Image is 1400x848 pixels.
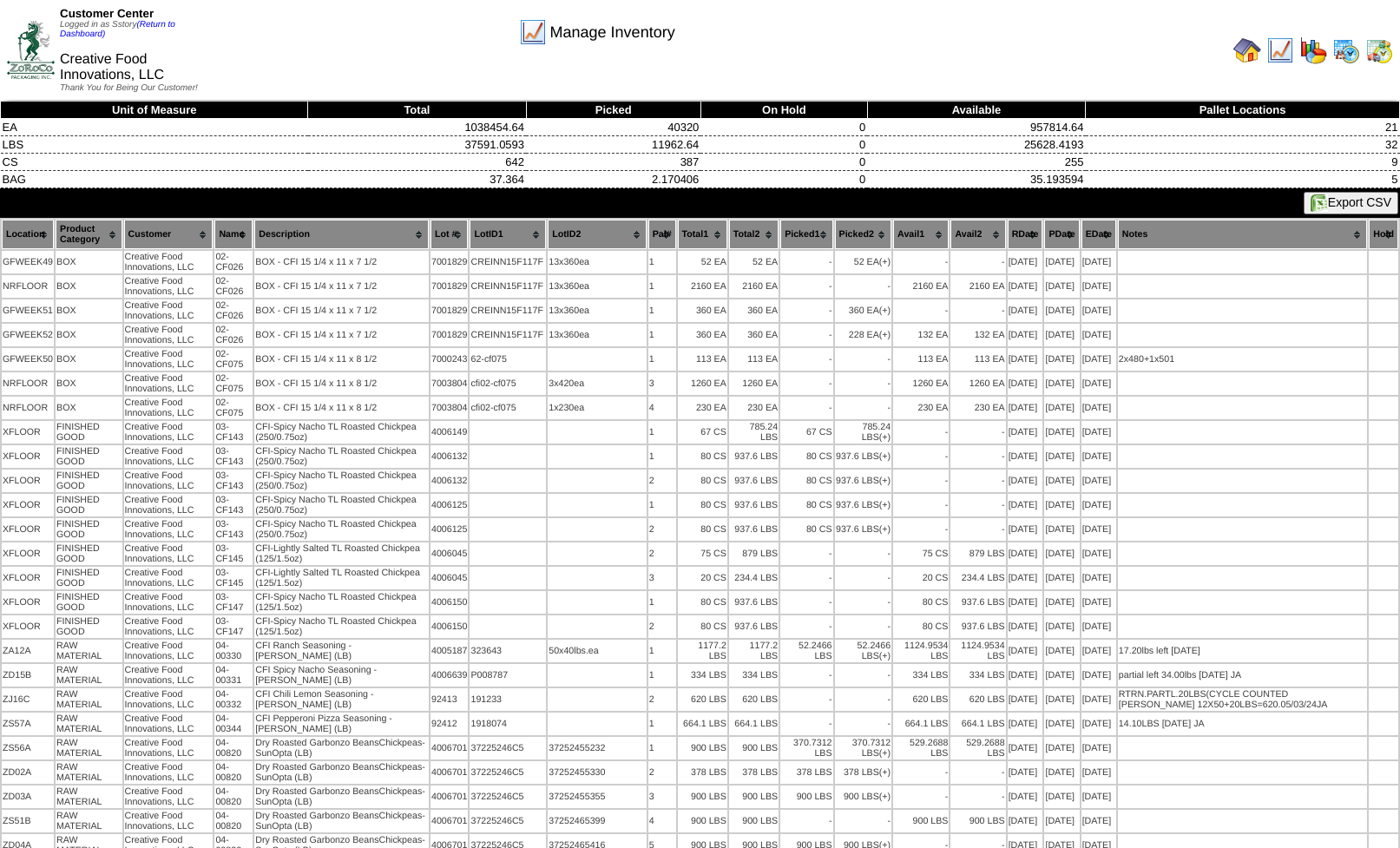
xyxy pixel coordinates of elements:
th: Total [308,102,526,119]
td: XFLOOR [2,567,54,589]
td: Creative Food Innovations, LLC [124,397,214,419]
td: 879 LBS [950,542,1005,565]
td: 360 EA [729,299,779,322]
td: 360 EA [835,299,892,322]
img: line_graph.gif [1266,36,1294,64]
td: Creative Food Innovations, LLC [124,421,214,444]
td: 113 EA [678,348,727,371]
td: GFWEEK50 [2,348,54,371]
td: Creative Food Innovations, LLC [124,324,214,346]
td: 1 [648,299,676,322]
span: Thank You for Being Our Customer! [60,83,198,93]
td: Creative Food Innovations, LLC [124,299,214,322]
td: - [893,445,949,468]
td: 02-CF075 [214,397,253,419]
td: 52 EA [678,251,727,273]
td: BOX - CFI 15 1/4 x 11 x 7 1/2 [254,251,429,273]
td: XFLOOR [2,518,54,541]
td: 80 CS [678,494,727,516]
th: RDate [1008,220,1043,249]
td: 785.24 LBS [835,421,892,444]
td: 0 [700,154,867,171]
td: 11962.64 [526,136,700,154]
td: 1x230ea [548,397,646,419]
td: 13x360ea [548,324,646,346]
td: 7000243 [431,348,469,371]
td: 937.6 LBS [729,518,779,541]
td: 9 [1086,154,1400,171]
img: ZoRoCo_Logo(Green%26Foil)%20jpg.webp [7,21,55,79]
td: [DATE] [1008,518,1043,541]
td: [DATE] [1008,494,1043,516]
td: Creative Food Innovations, LLC [124,251,214,273]
td: 642 [308,154,526,171]
td: 2160 EA [729,275,779,298]
td: FINISHED GOOD [56,470,122,492]
td: 02-CF026 [214,299,253,322]
td: [DATE] [1081,470,1116,492]
td: [DATE] [1081,518,1116,541]
td: cfi02-cf075 [470,372,546,395]
td: [DATE] [1081,324,1116,346]
td: 3x420ea [548,372,646,395]
button: Export CSV [1304,192,1398,214]
td: 113 EA [893,348,949,371]
td: [DATE] [1044,397,1079,419]
td: FINISHED GOOD [56,421,122,444]
td: [DATE] [1008,542,1043,565]
span: Logged in as Sstory [60,20,175,39]
td: - [780,299,832,322]
td: FINISHED GOOD [56,518,122,541]
td: CFI-Lightly Salted TL Roasted Chickpea (125/1.5oz) [254,542,429,565]
td: 937.6 LBS [729,494,779,516]
td: BOX [56,397,122,419]
a: (Return to Dashboard) [60,20,175,39]
span: Manage Inventory [550,23,675,42]
td: BOX - CFI 15 1/4 x 11 x 7 1/2 [254,299,429,322]
td: 7001829 [431,275,469,298]
td: [DATE] [1008,397,1043,419]
td: 80 CS [678,445,727,468]
td: - [893,518,949,541]
td: 360 EA [729,324,779,346]
th: EDate [1081,220,1116,249]
td: 2 [648,518,676,541]
td: [DATE] [1044,251,1079,273]
td: BOX - CFI 15 1/4 x 11 x 8 1/2 [254,397,429,419]
th: Total2 [729,220,779,249]
td: 37591.0593 [308,136,526,154]
td: 02-CF026 [214,275,253,298]
td: [DATE] [1044,275,1079,298]
th: Lot # [431,220,469,249]
td: BOX [56,299,122,322]
td: - [835,348,892,371]
th: Notes [1118,220,1367,249]
td: 62-cf075 [470,348,546,371]
td: Creative Food Innovations, LLC [124,542,214,565]
td: 13x360ea [548,251,646,273]
td: 13x360ea [548,275,646,298]
td: BOX - CFI 15 1/4 x 11 x 7 1/2 [254,324,429,346]
td: 785.24 LBS [729,421,779,444]
td: 1260 EA [729,372,779,395]
td: 40320 [526,119,700,136]
td: [DATE] [1044,542,1079,565]
td: 957814.64 [867,119,1085,136]
td: [DATE] [1008,421,1043,444]
td: 2x480+1x501 [1118,348,1367,371]
td: 80 CS [780,470,832,492]
td: cfi02-cf075 [470,397,546,419]
td: 1038454.64 [308,119,526,136]
th: LotID2 [548,220,646,249]
td: NRFLOOR [2,397,54,419]
td: - [950,494,1005,516]
td: 67 CS [678,421,727,444]
td: CREINN15F117F [470,324,546,346]
td: 52 EA [835,251,892,273]
td: 2160 EA [950,275,1005,298]
td: CFI-Spicy Nacho TL Roasted Chickpea (250/0.75oz) [254,494,429,516]
td: - [780,324,832,346]
td: - [893,251,949,273]
img: home.gif [1233,36,1261,64]
td: 0 [700,171,867,188]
